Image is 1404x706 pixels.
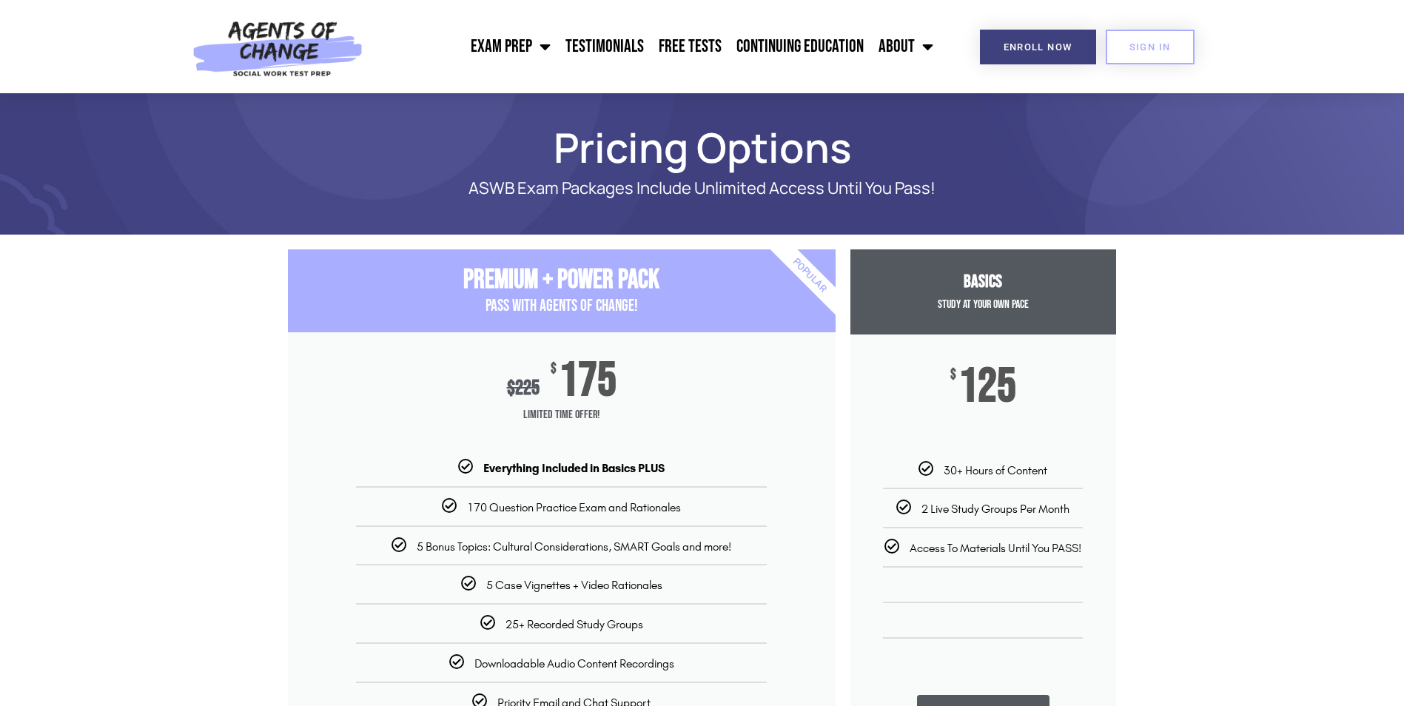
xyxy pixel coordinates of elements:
a: Enroll Now [980,30,1096,64]
span: 170 Question Practice Exam and Rationales [467,500,681,514]
span: Downloadable Audio Content Recordings [474,656,674,670]
span: 5 Case Vignettes + Video Rationales [486,578,662,592]
h3: Premium + Power Pack [288,264,836,296]
a: Continuing Education [729,28,871,65]
span: Study at your Own Pace [938,297,1029,312]
span: SIGN IN [1129,42,1171,52]
a: Exam Prep [463,28,558,65]
a: About [871,28,941,65]
span: 125 [958,368,1016,406]
div: 225 [507,376,540,400]
span: $ [950,368,956,383]
a: Testimonials [558,28,651,65]
span: 2 Live Study Groups Per Month [921,502,1069,516]
span: Enroll Now [1004,42,1072,52]
span: Access To Materials Until You PASS! [910,541,1081,555]
b: Everything Included in Basics PLUS [483,461,665,475]
span: 5 Bonus Topics: Cultural Considerations, SMART Goals and more! [417,539,731,554]
p: ASWB Exam Packages Include Unlimited Access Until You Pass! [340,179,1065,198]
span: Limited Time Offer! [288,400,836,430]
span: 25+ Recorded Study Groups [505,617,643,631]
span: $ [507,376,515,400]
h3: Basics [850,272,1116,293]
a: Free Tests [651,28,729,65]
span: 30+ Hours of Content [944,463,1047,477]
span: $ [551,362,557,377]
h1: Pricing Options [281,130,1124,164]
span: PASS with AGENTS OF CHANGE! [486,296,638,316]
div: Popular [724,190,895,361]
span: 175 [559,362,617,400]
nav: Menu [371,28,941,65]
a: SIGN IN [1106,30,1195,64]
